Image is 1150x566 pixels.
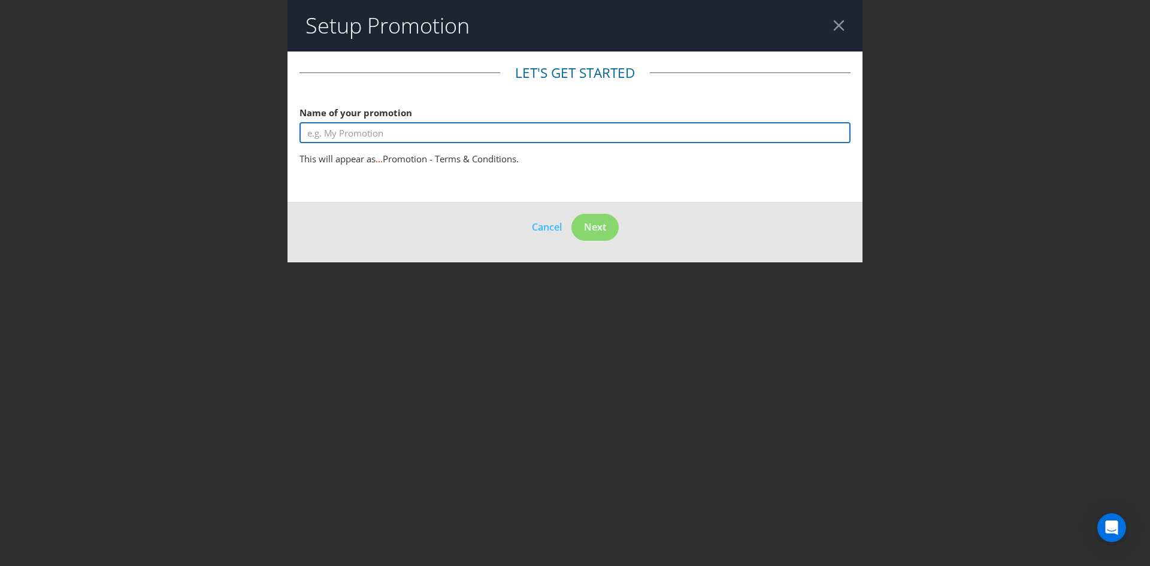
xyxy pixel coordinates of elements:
span: Cancel [532,220,562,234]
input: e.g. My Promotion [299,122,851,143]
span: Name of your promotion [299,107,412,119]
button: Cancel [531,219,562,235]
legend: Let's get started [500,63,650,83]
button: Next [571,214,619,241]
span: ... [376,153,383,165]
span: This will appear as [299,153,376,165]
span: Promotion - Terms & Conditions. [383,153,519,165]
div: Open Intercom Messenger [1097,513,1126,542]
h2: Setup Promotion [305,14,470,38]
span: Next [584,220,606,234]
